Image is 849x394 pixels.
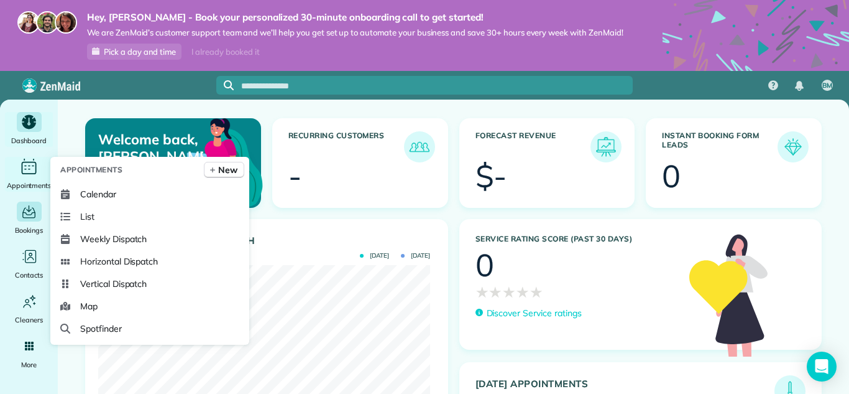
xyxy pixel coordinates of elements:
span: ★ [475,281,489,303]
strong: Hey, [PERSON_NAME] - Book your personalized 30-minute onboarding call to get started! [87,11,623,24]
div: Open Intercom Messenger [807,352,837,382]
span: ★ [516,281,530,303]
span: ★ [502,281,516,303]
img: maria-72a9807cf96188c08ef61303f053569d2e2a8a1cde33d635c8a3ac13582a053d.jpg [17,11,40,34]
span: Appointments [60,164,122,176]
p: Welcome back, [PERSON_NAME]! [98,131,203,164]
h3: Recurring Customers [288,131,404,162]
span: List [80,210,94,223]
span: Vertical Dispatch [80,278,147,290]
h3: Instant Booking Form Leads [662,131,778,162]
span: Dashboard [11,134,47,147]
span: Map [80,300,98,312]
span: Cleaners [15,314,43,326]
a: New [204,162,244,178]
a: Spotfinder [55,317,244,340]
a: Horizontal Dispatch [55,250,244,273]
span: We are ZenMaid’s customer support team and we’ll help you get set up to automate your business an... [87,27,623,38]
img: icon_form_leads-04211a6a04a5b2264e4ee56bc0799ec3eb69b7e499cbb523a139df1d13a81ae0.png [781,134,805,159]
div: 0 [475,250,494,281]
span: [DATE] [360,253,389,259]
img: icon_recurring_customers-cf858462ba22bcd05b5a5880d41d6543d210077de5bb9ebc9590e49fd87d84ed.png [407,134,432,159]
a: List [55,205,244,228]
span: Calendar [80,188,116,200]
div: $- [475,161,507,192]
span: Contacts [15,269,43,281]
span: New [218,164,237,176]
span: More [21,359,37,371]
a: Map [55,295,244,317]
button: Focus search [216,80,234,90]
div: - [288,161,301,192]
nav: Main [758,71,849,100]
svg: Focus search [224,80,234,90]
span: [DATE] [401,253,430,259]
a: Calendar [55,183,244,205]
a: Vertical Dispatch [55,273,244,295]
a: Bookings [5,202,53,237]
div: I already booked it [184,44,267,60]
h3: Service Rating score (past 30 days) [475,235,677,243]
span: Spotfinder [80,322,122,335]
a: Contacts [5,246,53,281]
img: dashboard_welcome-42a62b7d889689a78055ac9021e634bf52bae3f8056760290aed330b23ab8690.png [145,104,265,225]
h3: Forecast Revenue [475,131,591,162]
h3: Actual Revenue this month [101,235,435,246]
p: Discover Service ratings [487,307,582,320]
span: Horizontal Dispatch [80,255,158,268]
span: Appointments [7,179,52,192]
span: Bookings [15,224,44,237]
a: Pick a day and time [87,44,181,60]
a: Weekly Dispatch [55,228,244,250]
span: Pick a day and time [104,47,176,57]
img: jorge-587dff0eeaa6aab1f244e6dc62b8924c3b6ad411094392a53c71c6c4a576187d.jpg [36,11,58,34]
div: Notifications [786,72,812,100]
a: Cleaners [5,291,53,326]
div: 0 [662,161,681,192]
span: BM [822,81,832,91]
img: icon_forecast_revenue-8c13a41c7ed35a8dcfafea3cbb826a0462acb37728057bba2d056411b612bbbe.png [594,134,618,159]
span: Weekly Dispatch [80,233,147,245]
a: Discover Service ratings [475,307,582,320]
span: ★ [530,281,543,303]
span: ★ [489,281,502,303]
a: Appointments [5,157,53,192]
a: Dashboard [5,112,53,147]
img: michelle-19f622bdf1676172e81f8f8fba1fb50e276960ebfe0243fe18214015130c80e4.jpg [55,11,77,34]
